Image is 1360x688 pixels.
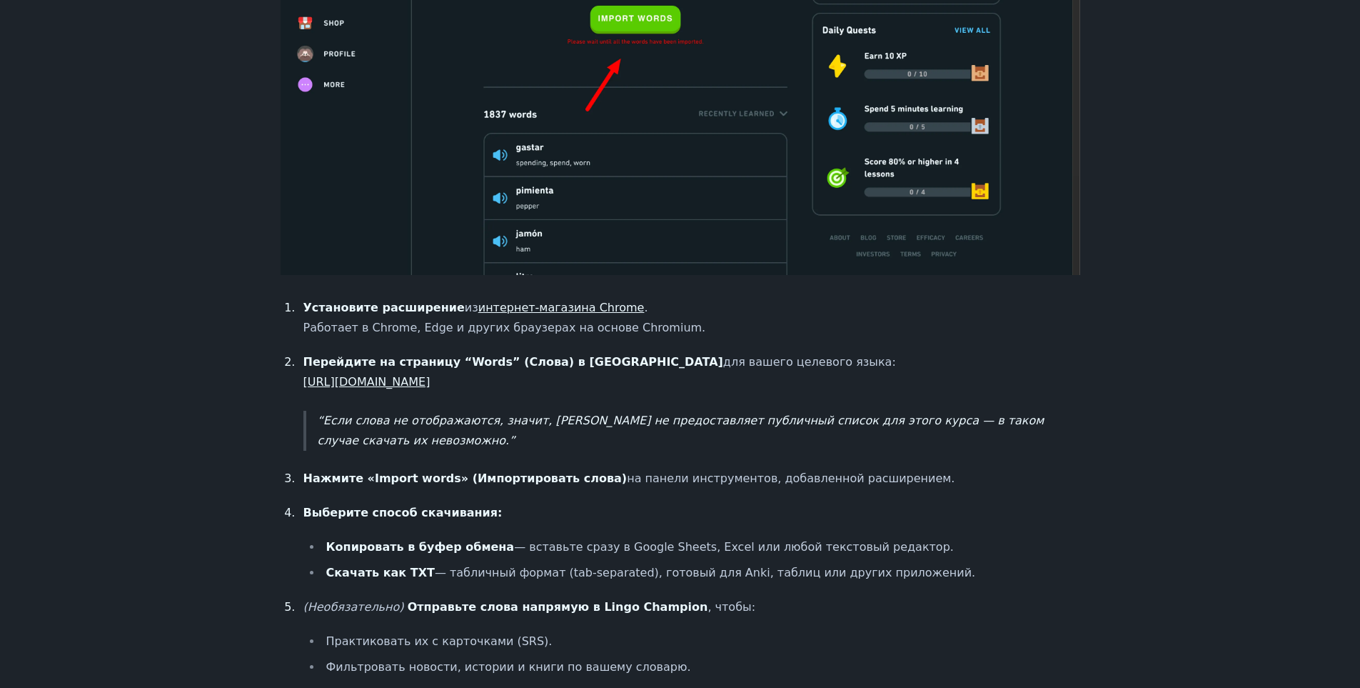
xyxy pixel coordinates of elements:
p: на панели инструментов, добавленной расширением. [303,469,1080,489]
p: , чтобы: [303,597,1080,617]
strong: Установите расширение [303,301,465,314]
a: интернет-магазина Chrome [478,301,645,314]
strong: Скачать как TXT [326,566,435,579]
p: из . Работает в Chrome, Edge и других браузерах на основе Chromium. [303,298,1080,338]
li: — вставьте сразу в Google Sheets, Excel или любой текстовый редактор. [322,537,1080,557]
li: Практиковать их с карточками (SRS). [322,632,1080,652]
li: Фильтровать новости, истории и книги по вашему словарю. [322,657,1080,677]
li: — табличный формат (tab-separated), готовый для Anki, таблиц или других приложений. [322,563,1080,583]
a: [URL][DOMAIN_NAME] [303,375,430,389]
p: для вашего целевого языка: [303,352,1080,392]
em: (Необязательно) [303,600,404,614]
strong: Копировать в буфер обмена [326,540,515,554]
strong: Отправьте слова напрямую в Lingo Champion [408,600,708,614]
p: Если слова не отображаются, значит, [PERSON_NAME] не предоставляет публичный список для этого кур... [318,411,1080,451]
strong: Перейдите на страницу “Words” (Слова) в [GEOGRAPHIC_DATA] [303,355,723,369]
strong: Выберите способ скачивания: [303,506,503,519]
strong: Нажмите «Import words» (Импортировать слова) [303,472,628,485]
